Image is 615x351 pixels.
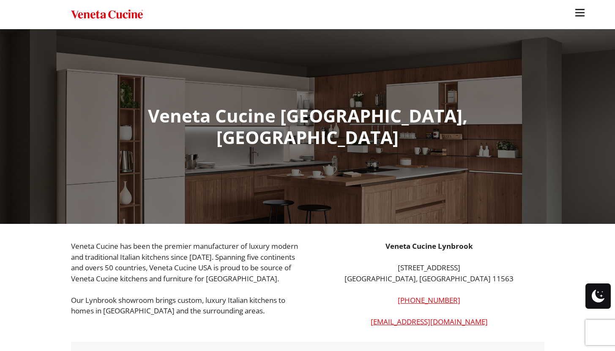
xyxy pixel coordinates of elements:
[398,295,460,305] a: [PHONE_NUMBER]
[314,262,544,284] p: [STREET_ADDRESS] [GEOGRAPHIC_DATA], [GEOGRAPHIC_DATA] 11563
[371,317,488,327] a: [EMAIL_ADDRESS][DOMAIN_NAME]
[71,8,143,21] img: Veneta Cucine USA
[71,241,301,284] p: Veneta Cucine has been the premier manufacturer of luxury modern and traditional Italian kitchens...
[574,6,586,19] img: burger-menu-svgrepo-com-30x30.jpg
[385,241,473,251] strong: Veneta Cucine Lynbrook
[71,295,301,316] p: Our Lynbrook showroom brings custom, luxury Italian kitchens to homes in [GEOGRAPHIC_DATA] and th...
